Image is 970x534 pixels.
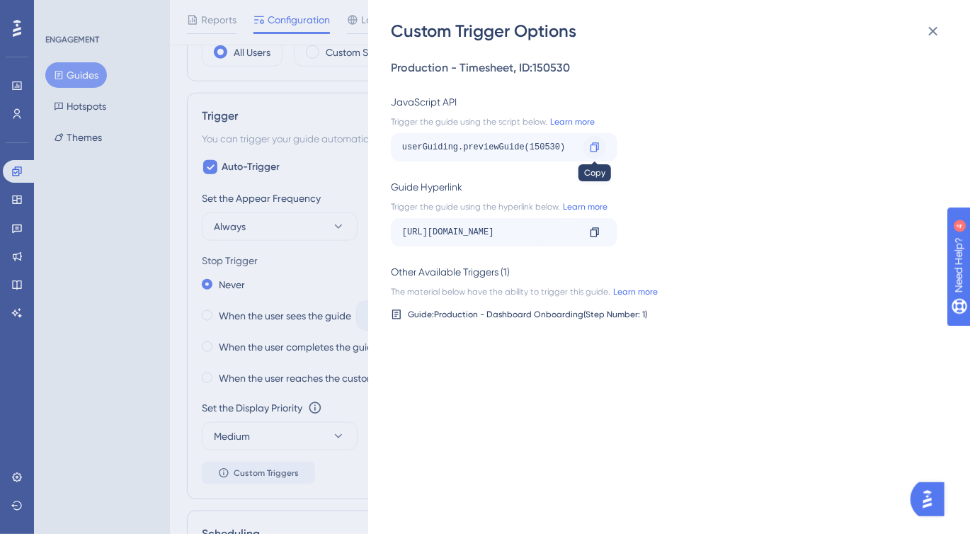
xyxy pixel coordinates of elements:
div: Trigger the guide using the script below. [391,116,939,127]
div: Guide: Production - Dashboard Onboarding (Step Number: 1 ) [408,309,647,320]
a: Learn more [560,201,607,212]
span: Need Help? [33,4,89,21]
div: Guide Hyperlink [391,178,939,195]
div: The material below have the ability to trigger this guide. [391,286,939,297]
a: Learn more [547,116,595,127]
div: Production - Timesheet , ID: 150530 [391,59,939,76]
div: 4 [98,7,103,18]
div: JavaScript API [391,93,939,110]
iframe: UserGuiding AI Assistant Launcher [911,478,953,521]
a: Learn more [610,286,658,297]
div: [URL][DOMAIN_NAME] [402,221,578,244]
div: userGuiding.previewGuide(150530) [402,136,578,159]
div: Custom Trigger Options [391,20,950,42]
div: Trigger the guide using the hyperlink below. [391,201,939,212]
div: Other Available Triggers (1) [391,263,939,280]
